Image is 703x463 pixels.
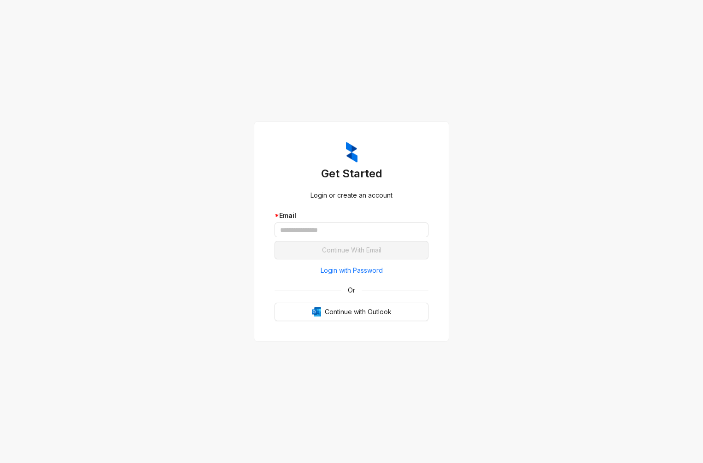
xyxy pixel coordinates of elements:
span: Login with Password [321,265,383,275]
h3: Get Started [275,166,428,181]
img: ZumaIcon [346,142,357,163]
button: Login with Password [275,263,428,278]
button: Continue With Email [275,241,428,259]
div: Email [275,211,428,221]
button: OutlookContinue with Outlook [275,303,428,321]
span: Or [341,285,362,295]
img: Outlook [312,307,321,316]
div: Login or create an account [275,190,428,200]
span: Continue with Outlook [325,307,392,317]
